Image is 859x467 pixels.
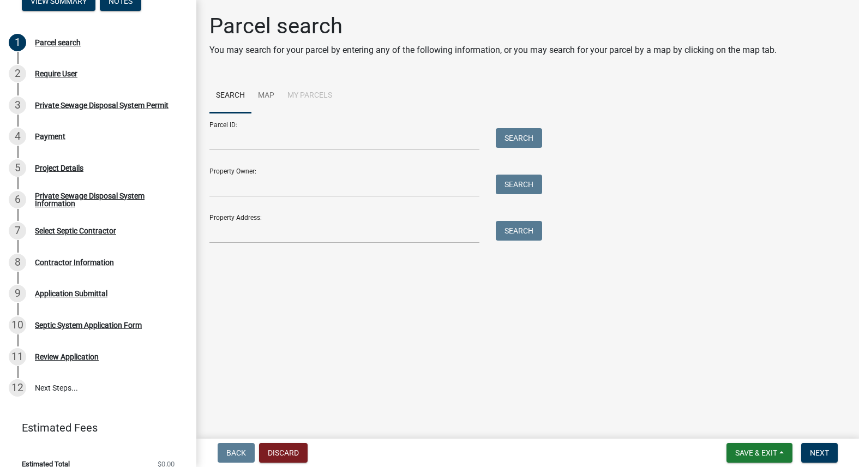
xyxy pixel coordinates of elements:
p: You may search for your parcel by entering any of the following information, or you may search fo... [209,44,777,57]
div: 2 [9,65,26,82]
div: Payment [35,133,65,140]
div: 8 [9,254,26,271]
button: Discard [259,443,308,463]
span: Next [810,448,829,457]
div: Require User [35,70,77,77]
button: Save & Exit [726,443,792,463]
div: Project Details [35,164,83,172]
h1: Parcel search [209,13,777,39]
button: Back [218,443,255,463]
div: 5 [9,159,26,177]
button: Next [801,443,838,463]
div: Parcel search [35,39,81,46]
div: 6 [9,191,26,208]
div: Private Sewage Disposal System Information [35,192,179,207]
div: 11 [9,348,26,366]
span: Save & Exit [735,448,777,457]
button: Search [496,128,542,148]
div: 1 [9,34,26,51]
div: 3 [9,97,26,114]
span: Back [226,448,246,457]
div: Septic System Application Form [35,321,142,329]
div: Select Septic Contractor [35,227,116,235]
a: Search [209,79,251,113]
div: 7 [9,222,26,240]
button: Search [496,221,542,241]
div: Contractor Information [35,259,114,266]
div: 9 [9,285,26,302]
a: Estimated Fees [9,417,179,439]
div: Application Submittal [35,290,107,297]
div: Review Application [35,353,99,361]
div: Private Sewage Disposal System Permit [35,101,169,109]
div: 10 [9,316,26,334]
button: Search [496,175,542,194]
div: 4 [9,128,26,145]
div: 12 [9,379,26,397]
a: Map [251,79,281,113]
